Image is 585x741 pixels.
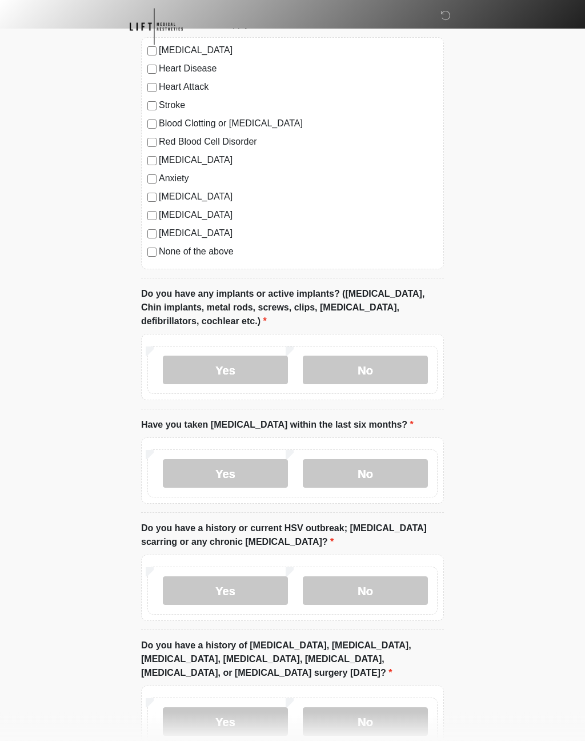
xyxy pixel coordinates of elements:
[159,154,438,168] label: [MEDICAL_DATA]
[163,577,288,605] label: Yes
[303,460,428,488] label: No
[141,288,444,329] label: Do you have any implants or active implants? ([MEDICAL_DATA], Chin implants, metal rods, screws, ...
[159,117,438,131] label: Blood Clotting or [MEDICAL_DATA]
[303,577,428,605] label: No
[163,460,288,488] label: Yes
[159,99,438,113] label: Stroke
[159,245,438,259] label: None of the above
[147,193,157,202] input: [MEDICAL_DATA]
[159,227,438,241] label: [MEDICAL_DATA]
[303,708,428,736] label: No
[159,172,438,186] label: Anxiety
[141,419,414,432] label: Have you taken [MEDICAL_DATA] within the last six months?
[147,230,157,239] input: [MEDICAL_DATA]
[147,212,157,221] input: [MEDICAL_DATA]
[130,9,183,45] img: Lift Medical Aesthetics Logo
[147,138,157,148] input: Red Blood Cell Disorder
[147,175,157,184] input: Anxiety
[163,708,288,736] label: Yes
[147,120,157,129] input: Blood Clotting or [MEDICAL_DATA]
[141,522,444,549] label: Do you have a history or current HSV outbreak; [MEDICAL_DATA] scarring or any chronic [MEDICAL_DA...
[159,190,438,204] label: [MEDICAL_DATA]
[163,356,288,385] label: Yes
[303,356,428,385] label: No
[141,639,444,680] label: Do you have a history of [MEDICAL_DATA], [MEDICAL_DATA], [MEDICAL_DATA], [MEDICAL_DATA], [MEDICAL...
[147,248,157,257] input: None of the above
[147,102,157,111] input: Stroke
[147,157,157,166] input: [MEDICAL_DATA]
[159,136,438,149] label: Red Blood Cell Disorder
[147,65,157,74] input: Heart Disease
[159,62,438,76] label: Heart Disease
[159,209,438,222] label: [MEDICAL_DATA]
[147,83,157,93] input: Heart Attack
[159,81,438,94] label: Heart Attack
